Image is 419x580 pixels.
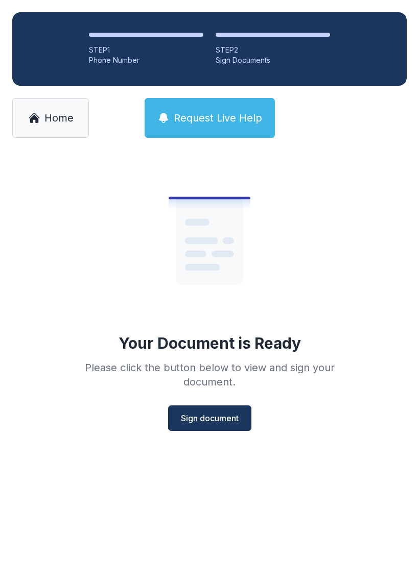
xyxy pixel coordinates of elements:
div: Your Document is Ready [119,334,301,352]
div: Please click the button below to view and sign your document. [62,360,357,389]
div: STEP 1 [89,45,203,55]
div: STEP 2 [216,45,330,55]
span: Request Live Help [174,111,262,125]
span: Home [44,111,74,125]
div: Phone Number [89,55,203,65]
span: Sign document [181,412,239,424]
div: Sign Documents [216,55,330,65]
